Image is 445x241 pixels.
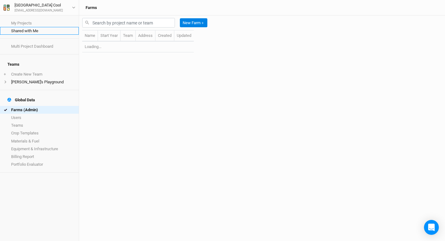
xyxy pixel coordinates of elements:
button: [GEOGRAPHIC_DATA] Cool[EMAIL_ADDRESS][DOMAIN_NAME] [3,2,76,13]
th: Address [136,30,155,42]
div: Global Data [7,98,35,103]
span: + [4,72,6,77]
td: Loading... [82,42,194,52]
div: [EMAIL_ADDRESS][DOMAIN_NAME] [15,8,63,13]
h3: Farms [86,5,97,10]
h4: Teams [4,58,75,71]
input: Search by project name or team [82,18,175,28]
th: Created [155,30,174,42]
th: Start Year [98,30,121,42]
th: Updated [174,30,194,42]
th: Team [121,30,136,42]
div: [GEOGRAPHIC_DATA] Cool [15,2,63,8]
button: New Farm＋ [180,18,207,28]
div: Open Intercom Messenger [424,220,439,235]
th: Name [82,30,98,42]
